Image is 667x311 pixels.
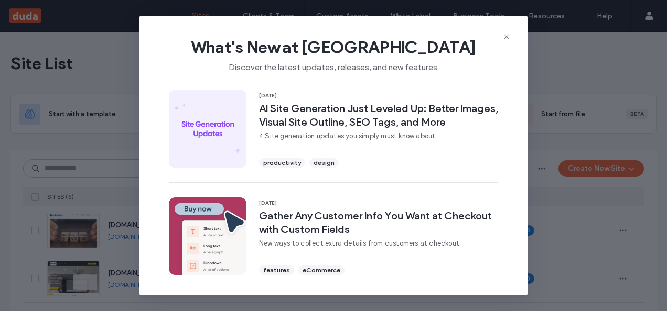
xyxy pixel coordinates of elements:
[263,265,290,275] span: features
[259,92,498,99] span: [DATE]
[259,102,498,129] span: AI Site Generation Just Leveled Up: Better Images, Visual Site Outline, SEO Tags, and More
[259,199,498,207] span: [DATE]
[303,265,340,275] span: eCommerce
[263,158,301,168] span: productivity
[259,209,498,236] span: Gather Any Customer Info You Want at Checkout with Custom Fields
[314,158,335,168] span: design
[156,37,511,58] span: What's New at [GEOGRAPHIC_DATA]
[259,238,498,249] span: New ways to collect extra details from customers at checkout.
[24,7,45,17] span: Help
[156,58,511,73] span: Discover the latest updates, releases, and new features.
[259,131,498,141] span: 4 Site generation updates you simply must know about.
